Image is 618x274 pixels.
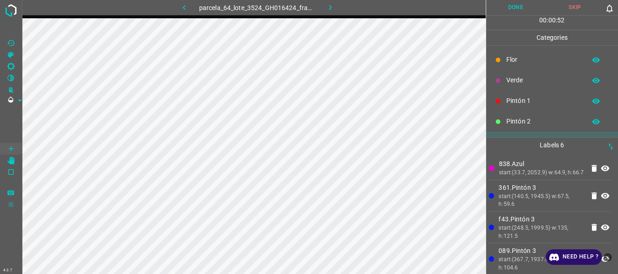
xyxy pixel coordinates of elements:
[499,169,585,177] div: start:(33.7, 2052.9) w:64.9, h:66.7
[499,224,584,240] div: start:(248.5, 1999.5) w:135, h:121.5
[602,249,613,265] button: close-help
[539,16,547,25] p: 00
[539,16,564,30] div: : :
[499,215,584,224] p: f43.Pintón 3
[499,183,584,193] p: 361.Pintón 3
[499,159,585,169] p: 838.Azul
[1,267,15,274] div: 4.3.7
[499,256,584,272] div: start:(367.7, 1937.6) w:111.3, h:104.6
[3,2,19,19] img: logo
[506,117,581,126] p: Pintón 2
[506,55,581,64] p: Flor
[506,96,581,106] p: Pintón 1
[506,75,581,85] p: Verde
[557,16,564,25] p: 52
[499,193,584,209] div: start:(140.5, 1945.5) w:67.5, h:59.6
[199,2,316,15] h6: parcela_64_lote_3524_GH016424_frame_00155_149949.jpg
[548,16,556,25] p: 00
[546,249,602,265] a: Need Help ?
[499,246,584,256] p: 089.Pintón 3
[489,138,616,153] p: Labels 6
